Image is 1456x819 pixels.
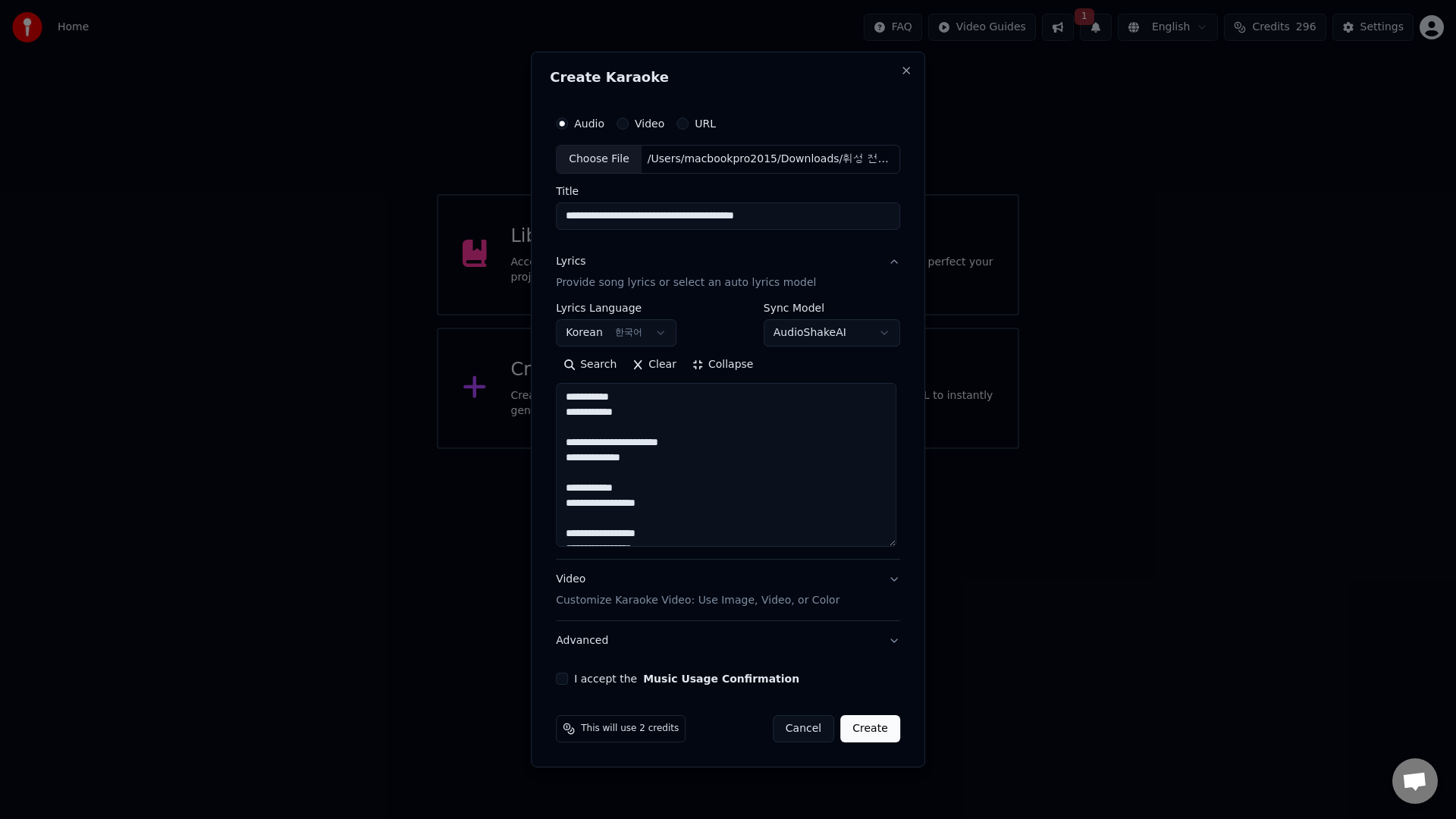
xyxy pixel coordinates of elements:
[624,353,684,377] button: Clear
[642,152,899,167] div: /Users/macbookpro2015/Downloads/휘성 전할 수 없는 이야기 가사 첨부_1_1.mp3
[635,118,664,129] label: Video
[574,118,604,129] label: Audio
[684,353,761,377] button: Collapse
[764,303,900,313] label: Sync Model
[556,621,900,661] button: Advanced
[556,560,900,620] button: VideoCustomize Karaoke Video: Use Image, Video, or Color
[550,71,906,84] h2: Create Karaoke
[574,673,799,684] label: I accept the
[556,303,900,559] div: LyricsProvide song lyrics or select an auto lyrics model
[556,593,839,608] p: Customize Karaoke Video: Use Image, Video, or Color
[840,715,900,742] button: Create
[557,146,642,173] div: Choose File
[556,254,585,269] div: Lyrics
[556,303,676,313] label: Lyrics Language
[556,242,900,303] button: LyricsProvide song lyrics or select an auto lyrics model
[581,723,679,735] span: This will use 2 credits
[556,353,624,377] button: Search
[556,186,900,196] label: Title
[773,715,834,742] button: Cancel
[556,275,816,290] p: Provide song lyrics or select an auto lyrics model
[556,572,839,608] div: Video
[643,673,799,684] button: I accept the
[695,118,716,129] label: URL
